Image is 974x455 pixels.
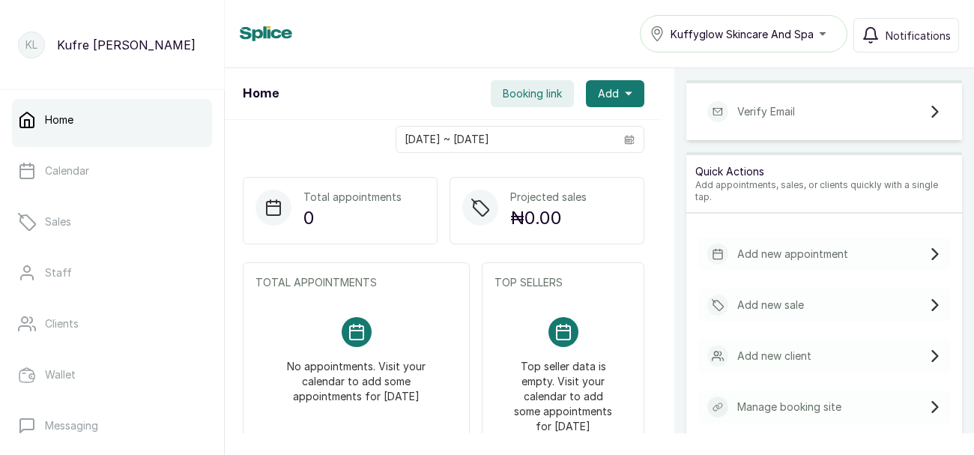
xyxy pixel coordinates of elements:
[273,347,439,404] p: No appointments. Visit your calendar to add some appointments for [DATE]
[12,303,212,345] a: Clients
[12,354,212,396] a: Wallet
[598,86,619,101] span: Add
[737,349,811,364] p: Add new client
[737,247,848,262] p: Add new appointment
[303,205,402,232] p: 0
[12,150,212,192] a: Calendar
[12,201,212,243] a: Sales
[12,252,212,294] a: Staff
[695,164,953,179] p: Quick Actions
[586,80,644,107] button: Add
[624,134,635,145] svg: calendar
[737,298,804,313] p: Add new sale
[886,28,951,43] span: Notifications
[510,205,587,232] p: ₦0.00
[737,400,841,415] p: Manage booking site
[57,36,196,54] p: Kufre [PERSON_NAME]
[503,86,562,101] span: Booking link
[494,275,632,290] p: TOP SELLERS
[45,418,98,433] p: Messaging
[640,15,847,52] button: Kuffyglow Skincare And Spa
[510,190,587,205] p: Projected sales
[45,316,79,331] p: Clients
[396,127,615,152] input: Select date
[303,190,402,205] p: Total appointments
[12,405,212,447] a: Messaging
[45,163,89,178] p: Calendar
[737,104,795,119] p: Verify Email
[512,347,614,434] p: Top seller data is empty. Visit your calendar to add some appointments for [DATE]
[695,179,953,203] p: Add appointments, sales, or clients quickly with a single tap.
[45,367,76,382] p: Wallet
[243,85,279,103] h1: Home
[255,275,457,290] p: TOTAL APPOINTMENTS
[45,214,71,229] p: Sales
[45,112,73,127] p: Home
[45,265,72,280] p: Staff
[25,37,37,52] p: KL
[12,99,212,141] a: Home
[491,80,574,107] button: Booking link
[671,26,814,42] span: Kuffyglow Skincare And Spa
[853,18,959,52] button: Notifications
